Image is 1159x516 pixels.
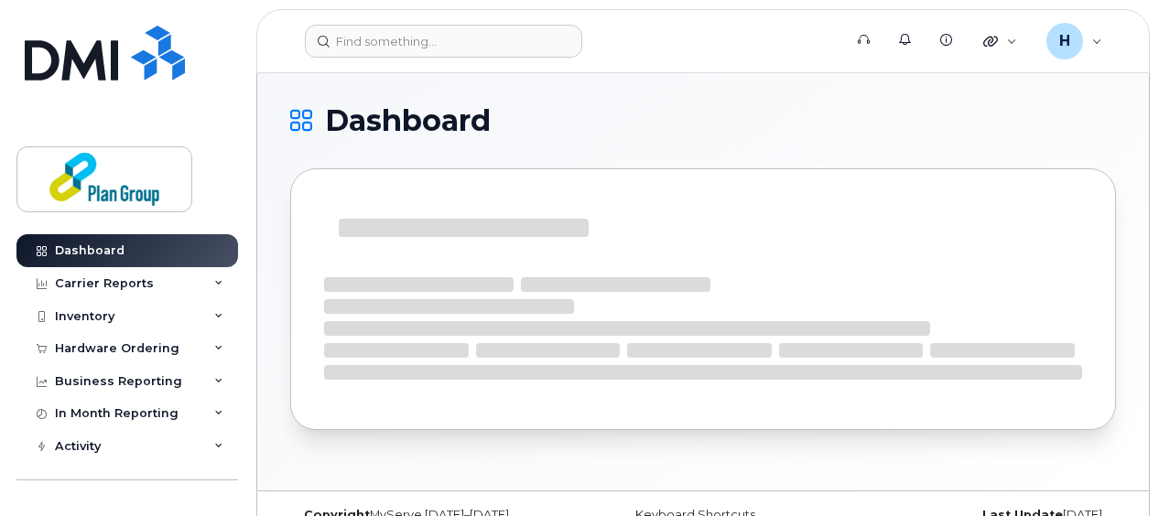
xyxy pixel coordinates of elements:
[325,107,491,134] span: Dashboard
